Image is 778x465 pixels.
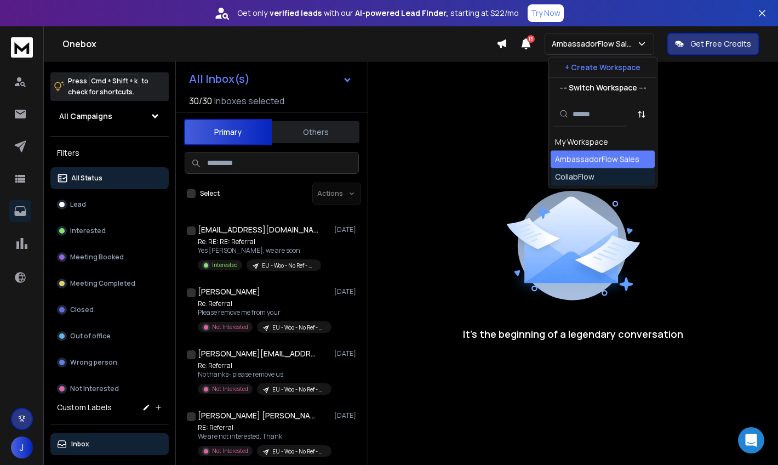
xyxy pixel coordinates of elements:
p: EU - Woo - No Ref - CMO + Founders [262,262,314,270]
button: J [11,436,33,458]
button: Lead [50,194,169,216]
span: 13 [527,35,535,43]
h1: [PERSON_NAME][EMAIL_ADDRESS][DOMAIN_NAME] [198,348,318,359]
p: Meeting Completed [70,279,135,288]
img: logo [11,37,33,58]
p: It’s the beginning of a legendary conversation [463,326,683,342]
button: Others [272,120,359,144]
p: No thanks- please remove us [198,370,329,379]
h1: [PERSON_NAME] [198,286,260,297]
h3: Custom Labels [57,402,112,413]
h1: Onebox [62,37,496,50]
p: [DATE] [334,411,359,420]
p: AmbassadorFlow Sales [552,38,637,49]
p: Re: RE: RE: Referral [198,237,321,246]
p: We are not interested. Thank [198,432,329,441]
p: Re: Referral [198,299,329,308]
p: [DATE] [334,287,359,296]
label: Select [200,189,220,198]
p: EU - Woo - No Ref - CMO + Founders [272,385,325,394]
button: Interested [50,220,169,242]
p: Get only with our starting at $22/mo [237,8,519,19]
p: [DATE] [334,349,359,358]
button: Out of office [50,325,169,347]
p: All Status [71,174,102,183]
button: Wrong person [50,351,169,373]
p: RE: Referral [198,423,329,432]
p: EU - Woo - No Ref - CMO + Founders [272,447,325,456]
div: AmbassadorFlow Sales [555,154,639,165]
strong: verified leads [270,8,322,19]
button: + Create Workspace [548,58,657,77]
p: Try Now [531,8,560,19]
p: Not Interested [70,384,119,393]
h3: Inboxes selected [214,94,284,107]
button: All Status [50,167,169,189]
div: My Workspace [555,137,608,148]
p: [DATE] [334,225,359,234]
p: Re: Referral [198,361,329,370]
h3: Filters [50,145,169,161]
p: Interested [212,261,238,269]
p: Wrong person [70,358,117,367]
button: Inbox [50,433,169,455]
p: Lead [70,200,86,209]
strong: AI-powered Lead Finder, [355,8,448,19]
p: Out of office [70,332,111,341]
button: Meeting Booked [50,246,169,268]
button: All Campaigns [50,105,169,127]
button: Closed [50,299,169,321]
h1: All Inbox(s) [189,73,250,84]
button: Primary [184,119,272,145]
p: Inbox [71,440,89,449]
p: --- Switch Workspace --- [559,82,647,93]
p: Please remove me from your [198,308,329,317]
p: Not Interested [212,447,248,455]
p: Not Interested [212,385,248,393]
p: Get Free Credits [690,38,751,49]
button: Sort by Sort A-Z [631,103,653,125]
p: Not Interested [212,323,248,331]
button: Not Interested [50,378,169,400]
button: Get Free Credits [667,33,759,55]
h1: [EMAIL_ADDRESS][DOMAIN_NAME] [198,224,318,235]
p: Meeting Booked [70,253,124,262]
div: Open Intercom Messenger [738,427,764,453]
button: Try Now [528,4,564,22]
span: Cmd + Shift + k [89,75,139,87]
span: 30 / 30 [189,94,212,107]
h1: All Campaigns [59,111,112,122]
button: All Inbox(s) [180,68,361,90]
p: Press to check for shortcuts. [68,76,148,98]
p: Yes [PERSON_NAME], we are soon [198,246,321,255]
p: Interested [70,226,106,235]
p: EU - Woo - No Ref - CMO + Founders [272,324,325,332]
div: CollabFlow [555,172,594,183]
button: Meeting Completed [50,273,169,294]
h1: [PERSON_NAME] [PERSON_NAME] [198,410,318,421]
p: + Create Workspace [565,62,640,73]
p: Closed [70,305,94,314]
